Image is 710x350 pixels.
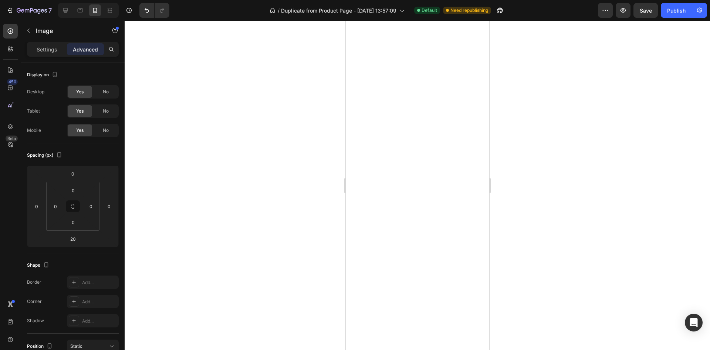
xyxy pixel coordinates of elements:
[278,7,280,14] span: /
[65,233,80,244] input: 20
[37,46,57,53] p: Settings
[27,89,44,95] div: Desktop
[66,185,81,196] input: 0px
[7,79,18,85] div: 450
[76,108,84,114] span: Yes
[27,127,41,134] div: Mobile
[66,217,81,228] input: 0px
[640,7,652,14] span: Save
[27,108,40,114] div: Tablet
[73,46,98,53] p: Advanced
[48,6,52,15] p: 7
[65,168,80,179] input: 0
[82,299,117,305] div: Add...
[27,279,41,286] div: Border
[70,343,82,349] span: Static
[346,21,489,350] iframe: Design area
[667,7,686,14] div: Publish
[27,260,51,270] div: Shape
[76,127,84,134] span: Yes
[633,3,658,18] button: Save
[139,3,169,18] div: Undo/Redo
[6,136,18,141] div: Beta
[27,317,44,324] div: Shadow
[76,89,84,95] span: Yes
[27,298,42,305] div: Corner
[685,314,703,331] div: Open Intercom Messenger
[82,318,117,324] div: Add...
[281,7,396,14] span: Duplicate from Product Page - [DATE] 13:57:09
[3,3,55,18] button: 7
[82,279,117,286] div: Add...
[31,201,42,212] input: 0
[27,70,59,80] div: Display on
[103,89,109,95] span: No
[104,201,115,212] input: 0
[103,127,109,134] span: No
[85,201,97,212] input: 0px
[103,108,109,114] span: No
[661,3,692,18] button: Publish
[27,150,64,160] div: Spacing (px)
[50,201,61,212] input: 0px
[450,7,488,14] span: Need republishing
[422,7,437,14] span: Default
[36,26,99,35] p: Image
